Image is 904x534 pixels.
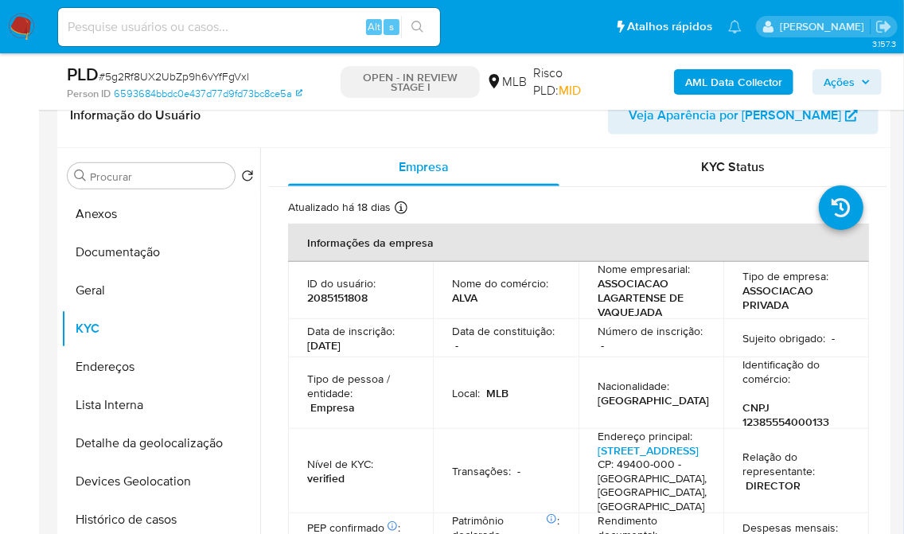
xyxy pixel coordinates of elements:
[61,386,260,424] button: Lista Interna
[872,37,896,50] span: 3.157.3
[598,458,707,513] h4: CP: 49400-000 - [GEOGRAPHIC_DATA], [GEOGRAPHIC_DATA], [GEOGRAPHIC_DATA]
[728,20,742,33] a: Notificações
[674,69,793,95] button: AML Data Collector
[307,276,376,290] p: ID do usuário :
[61,195,260,233] button: Anexos
[832,331,835,345] p: -
[114,87,302,101] a: 6593684bbdc0e437d77d9fd73bc8ce5a
[486,386,509,400] p: MLB
[742,357,849,386] p: Identificação do comércio :
[742,450,849,478] p: Relação do representante :
[307,372,414,400] p: Tipo de pessoa / entidade :
[399,158,449,176] span: Empresa
[598,429,692,443] p: Endereço principal :
[824,69,855,95] span: Ações
[307,290,368,305] p: 2085151808
[608,96,879,134] button: Veja Aparência por [PERSON_NAME]
[307,338,341,353] p: [DATE]
[288,224,869,262] th: Informações da empresa
[598,324,703,338] p: Número de inscrição :
[598,393,709,407] p: [GEOGRAPHIC_DATA]
[598,379,669,393] p: Nacionalidade :
[90,170,228,184] input: Procurar
[389,19,394,34] span: s
[742,331,825,345] p: Sujeito obrigado :
[307,471,345,485] p: verified
[533,64,608,99] span: Risco PLD:
[307,457,373,471] p: Nível de KYC :
[61,348,260,386] button: Endereços
[61,233,260,271] button: Documentação
[875,18,892,35] a: Sair
[288,200,391,215] p: Atualizado há 18 dias
[401,16,434,38] button: search-icon
[452,386,480,400] p: Local :
[368,19,380,34] span: Alt
[598,442,699,458] a: [STREET_ADDRESS]
[61,424,260,462] button: Detalhe da geolocalização
[629,96,841,134] span: Veja Aparência por [PERSON_NAME]
[67,87,111,101] b: Person ID
[70,107,201,123] h1: Informação do Usuário
[742,400,843,429] p: CNPJ 12385554000133
[517,464,520,478] p: -
[486,73,527,91] div: MLB
[601,338,604,353] p: -
[455,338,458,353] p: -
[742,283,843,312] p: ASSOCIACAO PRIVADA
[742,269,828,283] p: Tipo de empresa :
[67,61,99,87] b: PLD
[61,310,260,348] button: KYC
[310,400,355,415] p: Empresa
[598,276,698,319] p: ASSOCIACAO LAGARTENSE DE VAQUEJADA
[341,66,480,98] p: OPEN - IN REVIEW STAGE I
[307,324,395,338] p: Data de inscrição :
[746,478,801,493] p: DIRECTOR
[452,464,511,478] p: Transações :
[99,68,249,84] span: # 5g2Rf8UX2UbZp9h6vYfFgVxl
[241,170,254,187] button: Retornar ao pedido padrão
[701,158,765,176] span: KYC Status
[61,462,260,501] button: Devices Geolocation
[452,324,555,338] p: Data de constituição :
[559,81,581,99] span: MID
[452,276,548,290] p: Nome do comércio :
[74,170,87,182] button: Procurar
[780,19,870,34] p: leticia.merlin@mercadolivre.com
[685,69,782,95] b: AML Data Collector
[598,262,690,276] p: Nome empresarial :
[61,271,260,310] button: Geral
[58,17,440,37] input: Pesquise usuários ou casos...
[812,69,882,95] button: Ações
[627,18,712,35] span: Atalhos rápidos
[452,290,477,305] p: ALVA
